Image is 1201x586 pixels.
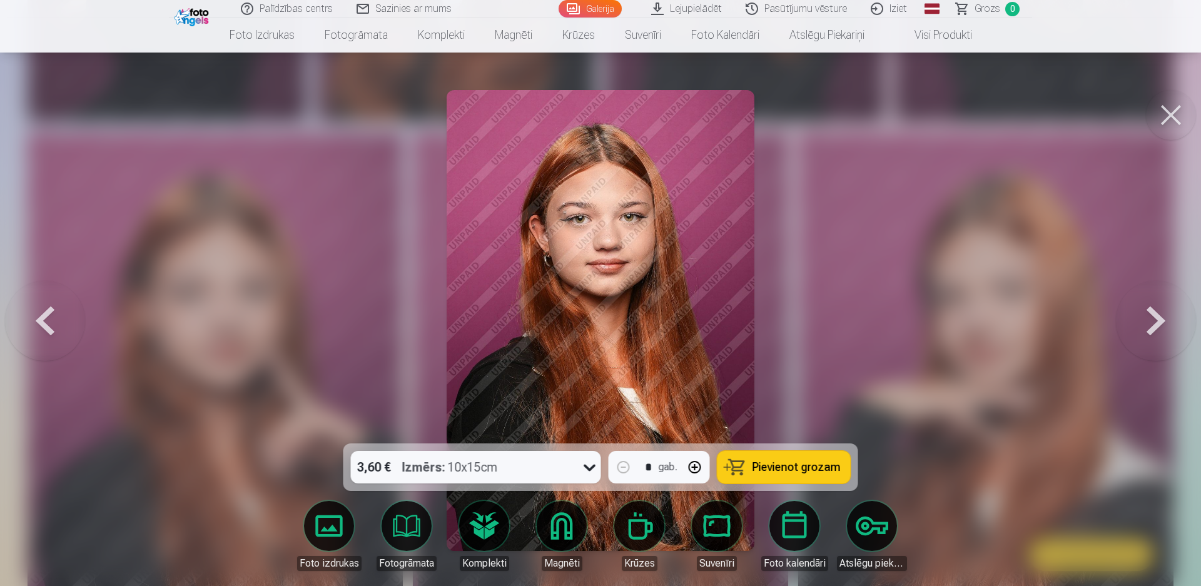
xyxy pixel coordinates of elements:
[622,556,657,571] div: Krūzes
[403,18,480,53] a: Komplekti
[761,556,828,571] div: Foto kalendāri
[294,501,364,571] a: Foto izdrukas
[879,18,987,53] a: Visi produkti
[402,451,498,483] div: 10x15cm
[377,556,437,571] div: Fotogrāmata
[542,556,582,571] div: Magnēti
[372,501,442,571] a: Fotogrāmata
[215,18,310,53] a: Foto izdrukas
[460,556,509,571] div: Komplekti
[527,501,597,571] a: Magnēti
[604,501,674,571] a: Krūzes
[753,462,841,473] span: Pievienot grozam
[351,451,397,483] div: 3,60 €
[547,18,610,53] a: Krūzes
[837,501,907,571] a: Atslēgu piekariņi
[774,18,879,53] a: Atslēgu piekariņi
[659,460,677,475] div: gab.
[449,501,519,571] a: Komplekti
[975,1,1000,16] span: Grozs
[837,556,907,571] div: Atslēgu piekariņi
[174,5,212,26] img: /fa1
[610,18,676,53] a: Suvenīri
[697,556,737,571] div: Suvenīri
[682,501,752,571] a: Suvenīri
[402,458,445,476] strong: Izmērs :
[759,501,829,571] a: Foto kalendāri
[1005,2,1020,16] span: 0
[676,18,774,53] a: Foto kalendāri
[310,18,403,53] a: Fotogrāmata
[480,18,547,53] a: Magnēti
[717,451,851,483] button: Pievienot grozam
[297,556,362,571] div: Foto izdrukas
